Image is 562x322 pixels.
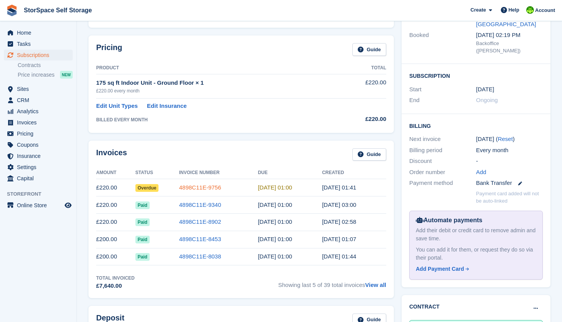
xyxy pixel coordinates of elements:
[409,168,476,177] div: Order number
[17,50,63,60] span: Subscriptions
[258,184,292,191] time: 2025-08-02 00:00:00 UTC
[96,148,127,161] h2: Invoices
[96,167,135,179] th: Amount
[60,71,73,79] div: NEW
[18,62,73,69] a: Contracts
[179,236,221,242] a: 4898C11E-8453
[179,201,221,208] a: 4898C11E-9340
[498,136,513,142] a: Reset
[258,218,292,225] time: 2025-06-02 00:00:00 UTC
[179,218,221,225] a: 4898C11E-8902
[258,236,292,242] time: 2025-05-02 00:00:00 UTC
[476,12,536,27] a: Brynmawr, [GEOGRAPHIC_DATA]
[4,27,73,38] a: menu
[416,265,533,273] a: Add Payment Card
[4,128,73,139] a: menu
[476,31,543,40] div: [DATE] 02:19 PM
[17,162,63,173] span: Settings
[416,216,536,225] div: Automate payments
[96,213,135,231] td: £220.00
[476,85,494,94] time: 2022-06-01 00:00:00 UTC
[409,96,476,105] div: End
[322,253,356,260] time: 2025-04-01 00:44:15 UTC
[416,226,536,243] div: Add their debit or credit card to remove admin and save time.
[179,184,221,191] a: 4898C11E-9756
[96,282,135,290] div: £7,640.00
[476,157,543,166] div: -
[96,62,339,74] th: Product
[322,218,356,225] time: 2025-06-01 01:58:05 UTC
[96,79,339,87] div: 175 sq ft Indoor Unit - Ground Floor × 1
[409,303,440,311] h2: Contract
[135,218,150,226] span: Paid
[409,72,543,79] h2: Subscription
[147,102,187,111] a: Edit Insurance
[179,167,258,179] th: Invoice Number
[21,4,95,17] a: StorSpace Self Storage
[17,106,63,117] span: Analytics
[476,135,543,144] div: [DATE] ( )
[96,231,135,248] td: £200.00
[409,122,543,129] h2: Billing
[18,70,73,79] a: Price increases NEW
[17,95,63,106] span: CRM
[278,275,386,290] span: Showing last 5 of 39 total invoices
[409,135,476,144] div: Next invoice
[409,146,476,155] div: Billing period
[6,5,18,16] img: stora-icon-8386f47178a22dfd0bd8f6a31ec36ba5ce8667c1dd55bd0f319d3a0aa187defe.svg
[4,106,73,117] a: menu
[4,151,73,161] a: menu
[17,200,63,211] span: Online Store
[339,115,387,124] div: £220.00
[96,179,135,196] td: £220.00
[4,39,73,49] a: menu
[96,87,339,94] div: £220.00 every month
[470,6,486,14] span: Create
[96,43,122,56] h2: Pricing
[18,71,55,79] span: Price increases
[258,253,292,260] time: 2025-04-02 00:00:00 UTC
[4,162,73,173] a: menu
[409,157,476,166] div: Discount
[17,117,63,128] span: Invoices
[322,167,386,179] th: Created
[416,246,536,262] div: You can add it for them, or request they do so via their portal.
[526,6,534,14] img: paul catt
[17,84,63,94] span: Sites
[7,190,77,198] span: Storefront
[476,190,543,205] p: Payment card added will not be auto-linked
[476,168,487,177] a: Add
[96,248,135,265] td: £200.00
[17,39,63,49] span: Tasks
[416,265,464,273] div: Add Payment Card
[135,201,150,209] span: Paid
[322,201,356,208] time: 2025-07-01 02:00:38 UTC
[4,95,73,106] a: menu
[352,43,386,56] a: Guide
[476,97,498,103] span: Ongoing
[17,139,63,150] span: Coupons
[135,253,150,261] span: Paid
[17,151,63,161] span: Insurance
[509,6,519,14] span: Help
[339,62,387,74] th: Total
[17,27,63,38] span: Home
[409,85,476,94] div: Start
[96,116,339,123] div: BILLED EVERY MONTH
[135,236,150,243] span: Paid
[476,40,543,55] div: Backoffice ([PERSON_NAME])
[409,179,476,188] div: Payment method
[409,31,476,55] div: Booked
[476,146,543,155] div: Every month
[4,173,73,184] a: menu
[96,196,135,214] td: £220.00
[352,148,386,161] a: Guide
[179,253,221,260] a: 4898C11E-8038
[135,167,179,179] th: Status
[4,117,73,128] a: menu
[135,184,159,192] span: Overdue
[365,282,386,288] a: View all
[4,139,73,150] a: menu
[96,275,135,282] div: Total Invoiced
[17,173,63,184] span: Capital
